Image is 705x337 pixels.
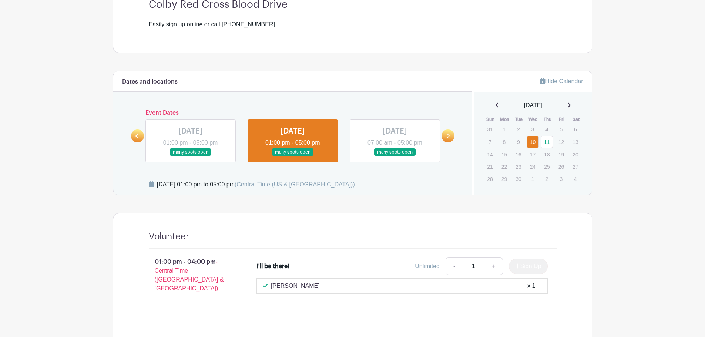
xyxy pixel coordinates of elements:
[527,124,539,135] p: 3
[484,149,496,160] p: 14
[144,109,442,117] h6: Event Dates
[512,136,524,148] p: 9
[149,231,189,242] h4: Volunteer
[555,149,567,160] p: 19
[541,149,553,160] p: 18
[526,116,541,123] th: Wed
[540,116,555,123] th: Thu
[484,124,496,135] p: 31
[541,173,553,185] p: 2
[541,136,553,148] a: 11
[555,124,567,135] p: 5
[235,181,355,188] span: (Central Time (US & [GEOGRAPHIC_DATA]))
[256,262,289,271] div: I'll be there!
[498,149,510,160] p: 15
[569,149,581,160] p: 20
[512,116,526,123] th: Tue
[155,259,224,291] span: - Central Time ([GEOGRAPHIC_DATA] & [GEOGRAPHIC_DATA])
[498,136,510,148] p: 8
[498,161,510,172] p: 22
[527,136,539,148] a: 10
[484,161,496,172] p: 21
[569,124,581,135] p: 6
[483,116,498,123] th: Sun
[527,282,535,290] div: x 1
[569,116,583,123] th: Sat
[541,161,553,172] p: 25
[527,161,539,172] p: 24
[484,136,496,148] p: 7
[122,78,178,85] h6: Dates and locations
[498,124,510,135] p: 1
[157,180,355,189] div: [DATE] 01:00 pm to 05:00 pm
[569,173,581,185] p: 4
[555,173,567,185] p: 3
[512,161,524,172] p: 23
[555,116,569,123] th: Fri
[271,282,320,290] p: [PERSON_NAME]
[512,124,524,135] p: 2
[498,116,512,123] th: Mon
[541,124,553,135] p: 4
[569,136,581,148] p: 13
[527,173,539,185] p: 1
[484,173,496,185] p: 28
[137,255,245,296] p: 01:00 pm - 04:00 pm
[524,101,543,110] span: [DATE]
[415,262,440,271] div: Unlimited
[555,161,567,172] p: 26
[540,78,583,84] a: Hide Calendar
[512,173,524,185] p: 30
[569,161,581,172] p: 27
[512,149,524,160] p: 16
[498,173,510,185] p: 29
[555,136,567,148] p: 12
[149,20,557,29] div: Easily sign up online or call [PHONE_NUMBER]
[446,257,463,275] a: -
[527,149,539,160] p: 17
[484,257,503,275] a: +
